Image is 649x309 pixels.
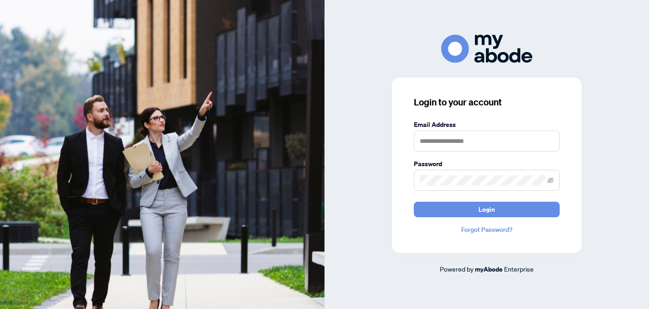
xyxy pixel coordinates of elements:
label: Email Address [414,120,560,130]
a: myAbode [475,264,503,274]
span: eye-invisible [547,177,554,183]
img: ma-logo [441,35,532,63]
label: Password [414,159,560,169]
h3: Login to your account [414,96,560,109]
span: Enterprise [504,265,534,273]
span: Login [479,202,495,217]
a: Forgot Password? [414,225,560,235]
span: Powered by [440,265,474,273]
button: Login [414,202,560,217]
